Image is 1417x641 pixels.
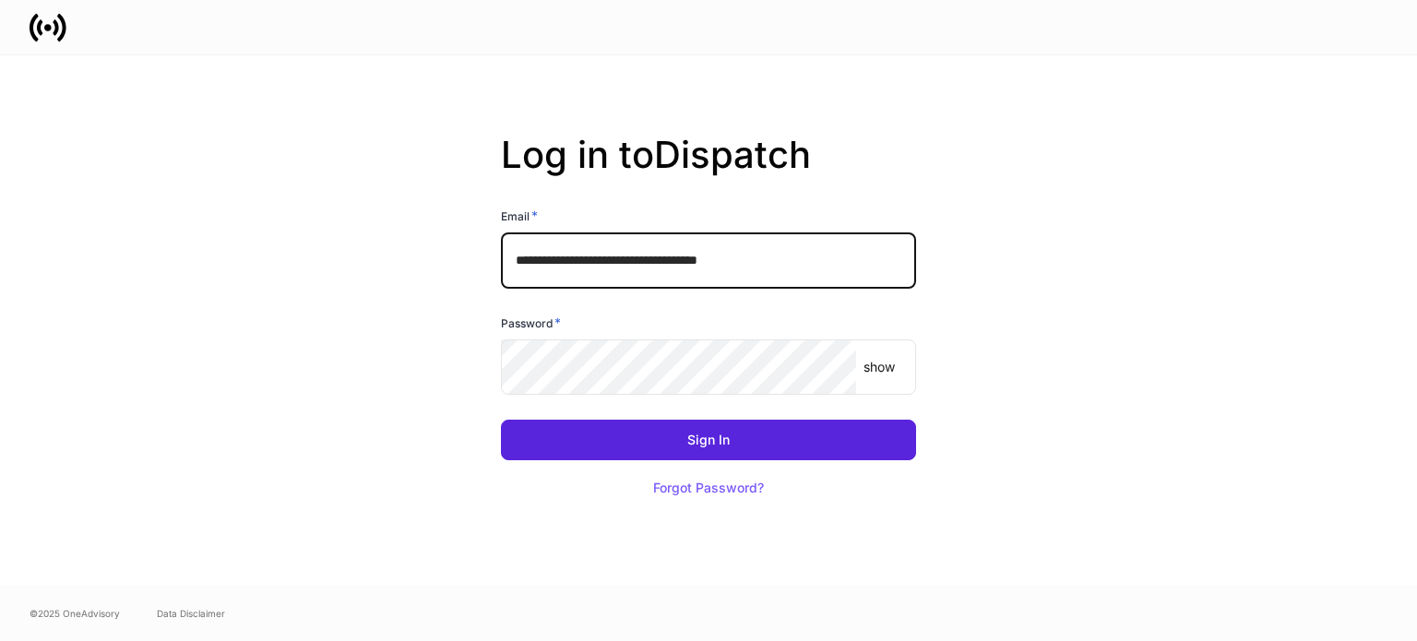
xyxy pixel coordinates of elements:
[501,207,538,225] h6: Email
[501,420,916,460] button: Sign In
[501,314,561,332] h6: Password
[30,606,120,621] span: © 2025 OneAdvisory
[653,481,764,494] div: Forgot Password?
[863,358,895,376] p: show
[501,133,916,207] h2: Log in to Dispatch
[687,433,730,446] div: Sign In
[630,468,787,508] button: Forgot Password?
[157,606,225,621] a: Data Disclaimer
